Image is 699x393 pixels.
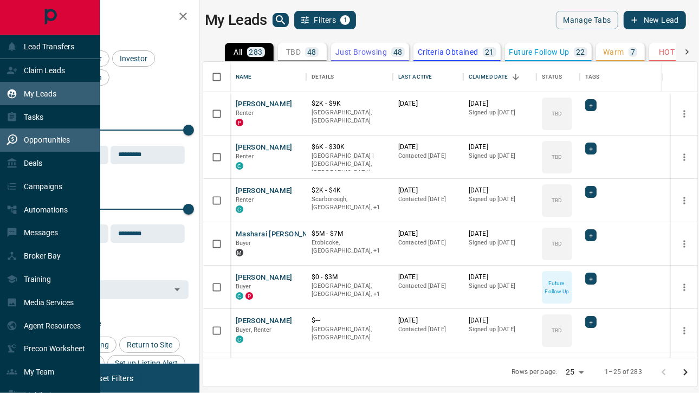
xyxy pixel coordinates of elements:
[585,273,597,285] div: +
[543,279,571,295] p: Future Follow Up
[469,229,531,239] p: [DATE]
[236,162,243,170] div: condos.ca
[312,152,387,177] p: [GEOGRAPHIC_DATA] | [GEOGRAPHIC_DATA], [GEOGRAPHIC_DATA]
[312,195,387,212] p: Toronto
[249,48,263,56] p: 283
[236,283,251,290] span: Buyer
[589,143,593,154] span: +
[236,229,326,240] button: Masharai [PERSON_NAME]
[236,273,293,283] button: [PERSON_NAME]
[286,48,301,56] p: TBD
[312,99,387,108] p: $2K - $9K
[659,48,675,56] p: HOT
[294,11,357,29] button: Filters1
[234,48,242,56] p: All
[236,240,251,247] span: Buyer
[312,273,387,282] p: $0 - $3M
[469,143,531,152] p: [DATE]
[589,273,593,284] span: +
[589,186,593,197] span: +
[393,48,403,56] p: 48
[398,195,458,204] p: Contacted [DATE]
[561,364,587,380] div: 25
[35,11,189,24] h2: Filters
[676,323,692,339] button: more
[469,99,531,108] p: [DATE]
[542,62,562,92] div: Status
[463,62,536,92] div: Claimed Date
[236,109,254,117] span: Renter
[393,62,463,92] div: Last Active
[398,143,458,152] p: [DATE]
[273,13,289,27] button: search button
[398,62,432,92] div: Last Active
[469,195,531,204] p: Signed up [DATE]
[469,239,531,247] p: Signed up [DATE]
[469,316,531,325] p: [DATE]
[170,282,185,297] button: Open
[675,362,696,383] button: Go to next page
[418,48,478,56] p: Criteria Obtained
[469,325,531,334] p: Signed up [DATE]
[116,54,151,63] span: Investor
[585,229,597,241] div: +
[111,359,182,368] span: Set up Listing Alert
[312,282,387,299] p: Toronto
[603,48,624,56] p: Warm
[512,368,558,377] p: Rows per page:
[398,273,458,282] p: [DATE]
[236,205,243,213] div: condos.ca
[676,192,692,209] button: more
[398,229,458,239] p: [DATE]
[552,196,562,204] p: TBD
[631,48,635,56] p: 7
[236,326,272,333] span: Buyer, Renter
[469,186,531,195] p: [DATE]
[552,240,562,248] p: TBD
[205,11,267,29] h1: My Leads
[306,62,393,92] div: Details
[485,48,494,56] p: 21
[676,279,692,295] button: more
[469,282,531,291] p: Signed up [DATE]
[312,316,387,325] p: $---
[676,149,692,165] button: more
[312,325,387,342] p: [GEOGRAPHIC_DATA], [GEOGRAPHIC_DATA]
[552,153,562,161] p: TBD
[312,62,334,92] div: Details
[236,186,293,196] button: [PERSON_NAME]
[230,62,306,92] div: Name
[556,11,618,29] button: Manage Tabs
[107,355,185,371] div: Set up Listing Alert
[469,273,531,282] p: [DATE]
[312,186,387,195] p: $2K - $4K
[676,106,692,122] button: more
[398,239,458,247] p: Contacted [DATE]
[312,239,387,255] p: Vaughan
[508,69,523,85] button: Sort
[585,316,597,328] div: +
[585,62,600,92] div: Tags
[469,62,508,92] div: Claimed Date
[605,368,642,377] p: 1–25 of 283
[398,152,458,160] p: Contacted [DATE]
[236,249,243,256] div: mrloft.ca
[469,108,531,117] p: Signed up [DATE]
[123,340,176,349] span: Return to Site
[552,326,562,334] p: TBD
[580,62,680,92] div: Tags
[469,152,531,160] p: Signed up [DATE]
[552,109,562,118] p: TBD
[676,236,692,252] button: more
[398,282,458,291] p: Contacted [DATE]
[398,316,458,325] p: [DATE]
[236,196,254,203] span: Renter
[312,143,387,152] p: $6K - $30K
[509,48,569,56] p: Future Follow Up
[236,292,243,300] div: condos.ca
[585,99,597,111] div: +
[236,62,252,92] div: Name
[589,317,593,327] span: +
[398,325,458,334] p: Contacted [DATE]
[245,292,253,300] div: property.ca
